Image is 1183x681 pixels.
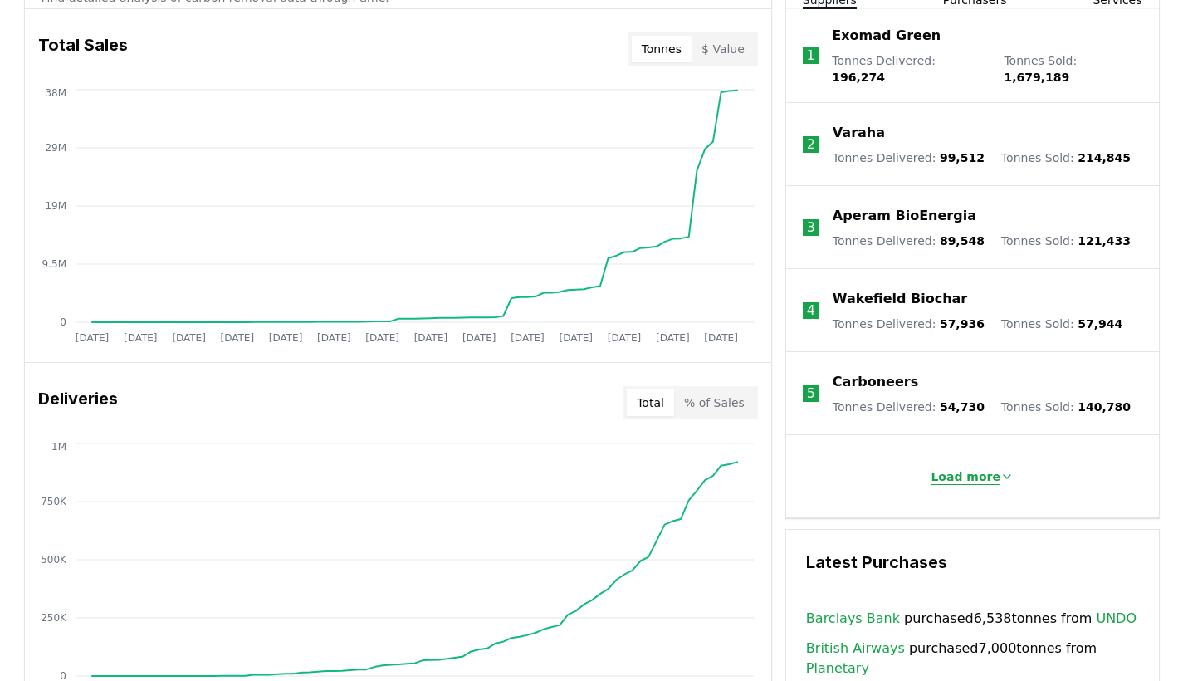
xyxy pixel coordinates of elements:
[45,200,66,212] tspan: 19M
[511,332,545,344] tspan: [DATE]
[1078,234,1131,247] span: 121,433
[42,258,66,270] tspan: 9.5M
[692,36,755,62] button: $ Value
[806,659,869,679] a: Planetary
[38,386,118,419] h3: Deliveries
[806,609,900,629] a: Barclays Bank
[833,149,985,166] p: Tonnes Delivered :
[1001,399,1131,415] p: Tonnes Sold :
[1004,71,1069,84] span: 1,679,189
[632,36,692,62] button: Tonnes
[833,289,967,309] a: Wakefield Biochar
[833,233,985,249] p: Tonnes Delivered :
[268,332,302,344] tspan: [DATE]
[806,639,1139,679] span: purchased 7,000 tonnes from
[807,135,815,154] p: 2
[60,316,66,328] tspan: 0
[1078,317,1122,331] span: 57,944
[317,332,351,344] tspan: [DATE]
[45,142,66,154] tspan: 29M
[220,332,254,344] tspan: [DATE]
[807,218,815,238] p: 3
[172,332,206,344] tspan: [DATE]
[807,384,815,404] p: 5
[940,400,985,414] span: 54,730
[833,399,985,415] p: Tonnes Delivered :
[365,332,399,344] tspan: [DATE]
[940,234,985,247] span: 89,548
[1001,149,1131,166] p: Tonnes Sold :
[41,612,67,624] tspan: 250K
[931,468,1000,485] p: Load more
[833,206,976,226] a: Aperam BioEnergia
[704,332,738,344] tspan: [DATE]
[674,389,755,416] button: % of Sales
[1078,151,1131,164] span: 214,845
[1004,52,1141,86] p: Tonnes Sold :
[832,26,941,46] a: Exomad Green
[627,389,674,416] button: Total
[559,332,593,344] tspan: [DATE]
[656,332,690,344] tspan: [DATE]
[75,332,109,344] tspan: [DATE]
[1096,609,1137,629] a: UNDO
[462,332,496,344] tspan: [DATE]
[41,554,67,566] tspan: 500K
[833,372,918,392] a: Carboneers
[41,496,67,507] tspan: 750K
[806,46,814,66] p: 1
[832,71,885,84] span: 196,274
[940,151,985,164] span: 99,512
[940,317,985,331] span: 57,936
[806,550,1139,575] h3: Latest Purchases
[807,301,815,321] p: 4
[806,639,905,659] a: British Airways
[833,123,885,143] a: Varaha
[917,460,1027,493] button: Load more
[1001,316,1122,332] p: Tonnes Sold :
[806,609,1137,629] span: purchased 6,538 tonnes from
[413,332,447,344] tspan: [DATE]
[38,32,128,66] h3: Total Sales
[123,332,157,344] tspan: [DATE]
[832,52,987,86] p: Tonnes Delivered :
[51,441,66,453] tspan: 1M
[833,316,985,332] p: Tonnes Delivered :
[45,87,66,99] tspan: 38M
[1001,233,1131,249] p: Tonnes Sold :
[607,332,641,344] tspan: [DATE]
[1078,400,1131,414] span: 140,780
